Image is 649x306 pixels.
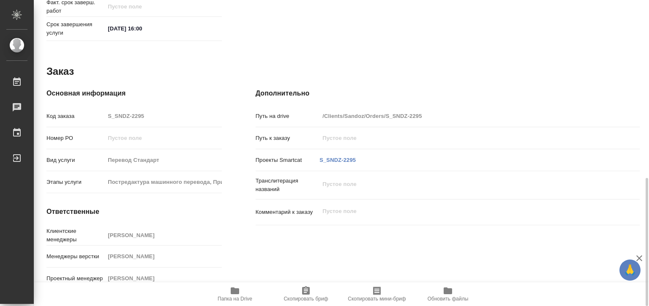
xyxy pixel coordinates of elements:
[46,156,105,164] p: Вид услуги
[284,296,328,302] span: Скопировать бриф
[256,112,320,120] p: Путь на drive
[105,110,221,122] input: Пустое поле
[256,208,320,216] p: Комментарий к заказу
[199,282,270,306] button: Папка на Drive
[46,134,105,142] p: Номер РО
[319,157,356,163] a: S_SNDZ-2295
[46,20,105,37] p: Срок завершения услуги
[105,250,221,262] input: Пустое поле
[105,229,221,241] input: Пустое поле
[46,112,105,120] p: Код заказа
[341,282,412,306] button: Скопировать мини-бриф
[348,296,406,302] span: Скопировать мини-бриф
[619,260,641,281] button: 🙏
[46,88,222,98] h4: Основная информация
[46,274,105,283] p: Проектный менеджер
[105,154,221,166] input: Пустое поле
[46,65,74,78] h2: Заказ
[105,176,221,188] input: Пустое поле
[105,132,221,144] input: Пустое поле
[46,178,105,186] p: Этапы услуги
[46,227,105,244] p: Клиентские менеджеры
[218,296,252,302] span: Папка на Drive
[319,110,608,122] input: Пустое поле
[256,88,640,98] h4: Дополнительно
[319,132,608,144] input: Пустое поле
[46,207,222,217] h4: Ответственные
[270,282,341,306] button: Скопировать бриф
[256,134,320,142] p: Путь к заказу
[256,177,320,194] p: Транслитерация названий
[105,22,179,35] input: ✎ Введи что-нибудь
[46,252,105,261] p: Менеджеры верстки
[105,272,221,284] input: Пустое поле
[256,156,320,164] p: Проекты Smartcat
[428,296,469,302] span: Обновить файлы
[623,261,637,279] span: 🙏
[105,0,179,13] input: Пустое поле
[412,282,483,306] button: Обновить файлы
